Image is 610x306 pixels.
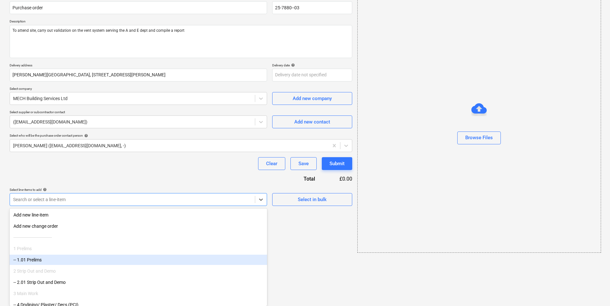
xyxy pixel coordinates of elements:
div: 3 Main Work [10,288,267,299]
button: Save [290,157,317,170]
div: Submit [329,159,345,168]
p: Select company [10,87,267,92]
div: ------------------------------ [10,232,267,242]
div: Select who will be the purchase order contact person [10,133,352,138]
textarea: To attend site, carry out validation on the vent system serving the A and E dept and compile a re... [10,25,352,58]
div: Delivery date [272,63,352,67]
button: Add new contact [272,115,352,128]
div: 2 Strip Out and Demo [10,266,267,276]
div: 1 Prelims [10,243,267,254]
div: -- 2.01 Strip Out and Demo [10,277,267,287]
input: Reference number [272,1,352,14]
div: £0.00 [325,175,352,183]
iframe: Chat Widget [578,275,610,306]
input: Delivery address [10,69,267,81]
div: Browse Files [465,133,493,142]
div: Total [269,175,325,183]
button: Browse Files [457,132,501,144]
input: Delivery date not specified [272,69,352,81]
span: help [83,134,88,138]
div: Add new company [293,94,332,103]
div: Add new line-item [10,210,267,220]
div: Save [298,159,309,168]
span: help [290,63,295,67]
div: Select line-items to add [10,188,267,192]
div: Clear [266,159,277,168]
button: Submit [322,157,352,170]
button: Select in bulk [272,193,352,206]
button: Clear [258,157,285,170]
div: Add new change order [10,221,267,231]
input: Document name [10,1,267,14]
div: Add new contact [294,118,330,126]
span: help [42,188,47,191]
button: Add new company [272,92,352,105]
div: -- 1.01 Prelims [10,255,267,265]
div: Select in bulk [298,195,327,204]
p: Delivery address [10,63,267,69]
p: Select supplier or subcontractor contact [10,110,267,115]
p: Description [10,19,352,25]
